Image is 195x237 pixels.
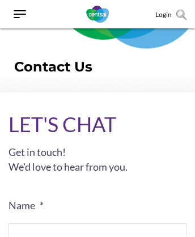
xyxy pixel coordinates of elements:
[9,159,186,174] span: We'd love to hear from you.
[86,6,109,23] img: CentSai
[176,10,186,20] img: search
[14,58,181,75] h1: Contact Us
[9,109,186,139] h2: LET'S CHAT
[9,145,186,174] p: Get in touch!
[9,199,186,212] label: Name
[155,10,172,19] a: Login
